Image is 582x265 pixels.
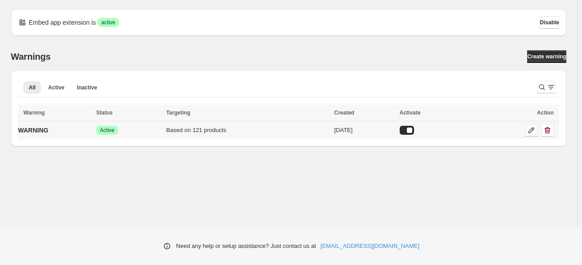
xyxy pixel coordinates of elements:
a: WARNING [18,123,48,137]
span: Active [100,127,115,134]
span: All [29,84,35,91]
span: Action [537,110,554,116]
a: Create warning [527,50,566,63]
span: Status [96,110,113,116]
span: Disable [540,19,559,26]
span: Targeting [166,110,190,116]
button: Search and filter results [538,81,556,93]
button: Disable [540,16,559,29]
p: Embed app extension is [29,18,96,27]
div: [DATE] [334,126,394,135]
span: Create warning [527,53,566,60]
h2: Warnings [11,51,51,62]
span: Activate [400,110,421,116]
p: WARNING [18,126,48,135]
span: Active [48,84,64,91]
a: [EMAIL_ADDRESS][DOMAIN_NAME] [321,242,419,251]
span: Warning [23,110,45,116]
span: Created [334,110,354,116]
span: Inactive [77,84,97,91]
span: active [101,19,115,26]
div: Based on 121 products [166,126,329,135]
